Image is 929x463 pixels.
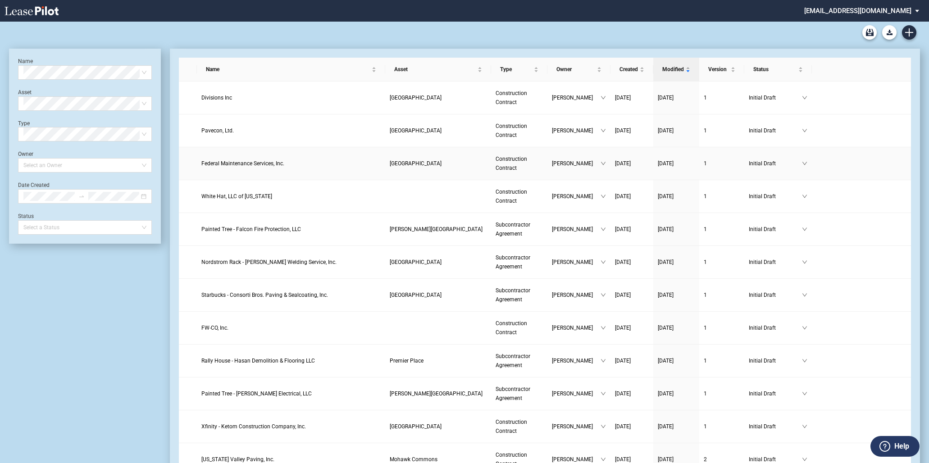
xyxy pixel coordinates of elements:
label: Help [894,440,909,452]
span: Powell Center [390,226,483,232]
span: down [802,457,807,462]
span: Construction Contract [496,419,527,434]
a: [PERSON_NAME][GEOGRAPHIC_DATA] [390,225,487,234]
a: Painted Tree - Falcon Fire Protection, LLC [201,225,381,234]
span: [DATE] [658,127,674,134]
span: 1 [704,325,707,331]
a: 1 [704,291,740,300]
span: 1 [704,127,707,134]
span: Initial Draft [749,225,802,234]
span: Subcontractor Agreement [496,353,530,368]
span: Wood Ridge Plaza [390,160,442,167]
a: 1 [704,389,740,398]
a: [DATE] [615,258,649,267]
span: down [601,259,606,265]
th: Asset [385,58,491,82]
span: Initial Draft [749,356,802,365]
span: Federal Maintenance Services, Inc. [201,160,284,167]
span: Construction Contract [496,156,527,171]
span: down [802,424,807,429]
span: [PERSON_NAME] [552,389,601,398]
span: Riverstone Plaza [390,423,442,430]
span: Construction Contract [496,189,527,204]
span: [DATE] [658,390,674,397]
span: Xfinity - Ketom Construction Company, Inc. [201,423,306,430]
span: [DATE] [615,456,631,463]
span: [DATE] [615,226,631,232]
span: Subcontractor Agreement [496,386,530,401]
a: Subcontractor Agreement [496,352,543,370]
a: [GEOGRAPHIC_DATA] [390,93,487,102]
span: [PERSON_NAME] [552,192,601,201]
a: Construction Contract [496,122,543,140]
span: [DATE] [658,358,674,364]
span: [DATE] [615,160,631,167]
a: Federal Maintenance Services, Inc. [201,159,381,168]
span: down [802,292,807,298]
span: [DATE] [615,259,631,265]
span: 1 [704,358,707,364]
button: Help [870,436,920,457]
span: Initial Draft [749,126,802,135]
span: Initial Draft [749,422,802,431]
label: Name [18,58,33,64]
th: Type [491,58,547,82]
span: Delaware Valley Paving, Inc. [201,456,274,463]
a: [DATE] [615,225,649,234]
span: to [78,193,85,200]
span: 1 [704,160,707,167]
span: Divisions Inc [201,95,232,101]
span: [DATE] [615,358,631,364]
a: [DATE] [658,126,695,135]
a: [DATE] [658,258,695,267]
span: [DATE] [658,259,674,265]
a: [GEOGRAPHIC_DATA] [390,291,487,300]
span: Powell Center [390,390,483,397]
a: Rally House - Hasan Demolition & Flooring LLC [201,356,381,365]
span: Construction Contract [496,320,527,336]
a: Construction Contract [496,187,543,205]
span: Created [619,65,638,74]
a: [DATE] [658,192,695,201]
span: down [601,424,606,429]
span: [DATE] [658,193,674,200]
span: [DATE] [615,127,631,134]
a: Construction Contract [496,89,543,107]
span: Construction Contract [496,123,527,138]
a: Subcontractor Agreement [496,385,543,403]
a: Construction Contract [496,418,543,436]
span: [DATE] [615,423,631,430]
span: 1 [704,193,707,200]
a: 1 [704,93,740,102]
span: Premier Place [390,358,424,364]
span: [DATE] [658,226,674,232]
a: [DATE] [658,93,695,102]
span: [PERSON_NAME] [552,258,601,267]
button: Download Blank Form [882,25,897,40]
th: Modified [653,58,699,82]
span: Asset [394,65,476,74]
span: [DATE] [615,292,631,298]
th: Name [197,58,385,82]
span: down [802,325,807,331]
span: [DATE] [658,160,674,167]
span: Initial Draft [749,93,802,102]
span: Version [708,65,729,74]
a: [DATE] [615,356,649,365]
a: 1 [704,422,740,431]
span: Status [753,65,797,74]
label: Type [18,120,30,127]
span: swap-right [78,193,85,200]
a: Xfinity - Ketom Construction Company, Inc. [201,422,381,431]
span: Initial Draft [749,389,802,398]
a: 1 [704,159,740,168]
span: [DATE] [615,325,631,331]
span: 1 [704,95,707,101]
a: Premier Place [390,356,487,365]
label: Asset [18,89,32,95]
a: 1 [704,323,740,332]
span: Mid-Valley Mall [390,292,442,298]
a: Painted Tree - [PERSON_NAME] Electrical, LLC [201,389,381,398]
span: down [601,95,606,100]
th: Owner [547,58,610,82]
